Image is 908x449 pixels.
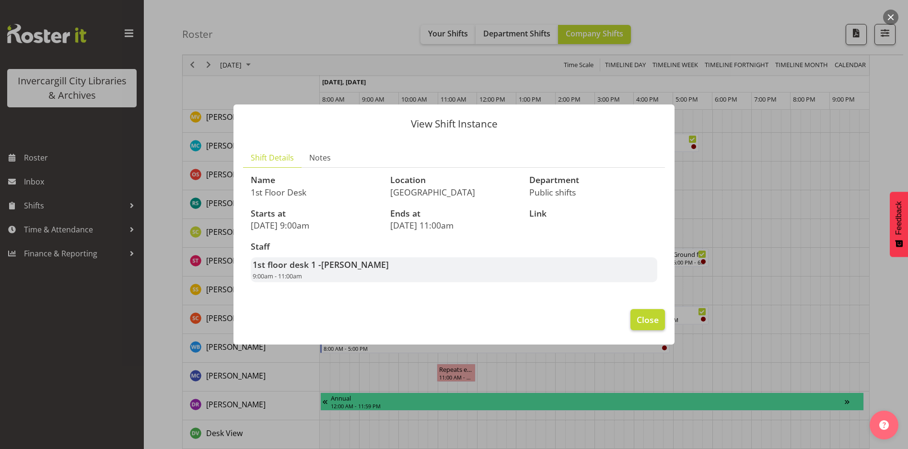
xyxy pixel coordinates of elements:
span: [PERSON_NAME] [321,259,389,270]
h3: Link [529,209,657,219]
p: View Shift Instance [243,119,665,129]
span: Shift Details [251,152,294,163]
p: 1st Floor Desk [251,187,379,197]
span: 9:00am - 11:00am [253,272,302,280]
span: Close [637,313,659,326]
span: Feedback [895,201,903,235]
span: Notes [309,152,331,163]
img: help-xxl-2.png [879,420,889,430]
p: Public shifts [529,187,657,197]
h3: Starts at [251,209,379,219]
h3: Ends at [390,209,518,219]
strong: 1st floor desk 1 - [253,259,389,270]
p: [DATE] 9:00am [251,220,379,230]
h3: Staff [251,242,657,252]
button: Feedback - Show survey [890,192,908,257]
p: [GEOGRAPHIC_DATA] [390,187,518,197]
p: [DATE] 11:00am [390,220,518,230]
button: Close [630,309,665,330]
h3: Name [251,175,379,185]
h3: Location [390,175,518,185]
h3: Department [529,175,657,185]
